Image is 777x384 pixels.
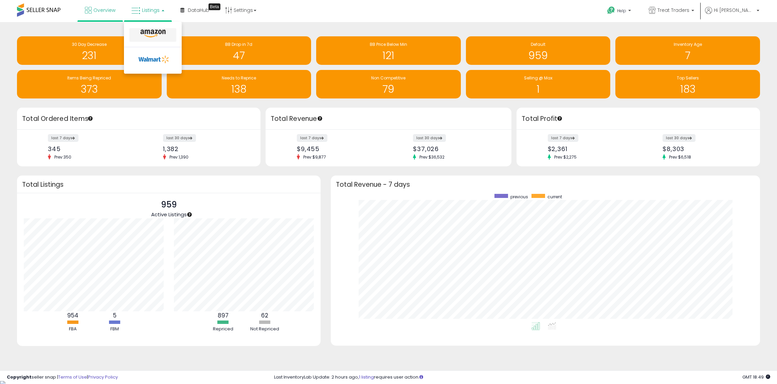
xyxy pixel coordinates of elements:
h1: 79 [320,84,457,95]
a: 30 Day Decrease 231 [17,36,162,65]
label: last 7 days [297,134,327,142]
span: Prev: 350 [51,154,75,160]
a: Top Sellers 183 [615,70,760,98]
span: BB Price Below Min [370,41,407,47]
div: Last InventoryLab Update: 2 hours ago, requires user action. [274,374,770,381]
label: last 30 days [663,134,695,142]
span: Treat Traders [657,7,689,14]
h1: 373 [20,84,158,95]
div: $8,303 [663,145,748,152]
span: Selling @ Max [524,75,553,81]
span: Help [617,8,626,14]
a: 1 listing [359,374,374,380]
label: last 30 days [163,134,196,142]
span: 2025-08-12 18:49 GMT [742,374,770,380]
label: last 7 days [548,134,578,142]
div: $9,455 [297,145,383,152]
div: $2,361 [548,145,633,152]
span: Hi [PERSON_NAME] [714,7,755,14]
a: Help [602,1,638,22]
div: Tooltip anchor [209,3,220,10]
b: 954 [67,311,78,319]
div: Tooltip anchor [87,115,93,122]
a: Privacy Policy [88,374,118,380]
strong: Copyright [7,374,32,380]
b: 62 [261,311,268,319]
h1: 121 [320,50,457,61]
a: Non Competitive 79 [316,70,461,98]
span: Default [531,41,545,47]
b: 5 [113,311,116,319]
label: last 7 days [48,134,78,142]
span: current [547,194,562,200]
span: Prev: 1,390 [166,154,192,160]
h3: Total Profit [522,114,755,124]
span: Items Being Repriced [67,75,111,81]
a: Selling @ Max 1 [466,70,611,98]
a: Needs to Reprice 138 [167,70,311,98]
span: Prev: $36,532 [416,154,448,160]
span: Top Sellers [677,75,699,81]
div: seller snap | | [7,374,118,381]
div: Tooltip anchor [317,115,323,122]
i: Click here to read more about un-synced listings. [419,375,423,379]
h3: Total Ordered Items [22,114,255,124]
span: Active Listings [151,211,187,218]
div: $37,026 [413,145,500,152]
label: last 30 days [413,134,446,142]
h1: 959 [469,50,607,61]
h1: 183 [619,84,757,95]
a: BB Price Below Min 121 [316,36,461,65]
h1: 1 [469,84,607,95]
div: Not Repriced [245,326,285,332]
span: BB Drop in 7d [225,41,252,47]
span: 30 Day Decrease [72,41,107,47]
h1: 138 [170,84,308,95]
h3: Total Listings [22,182,315,187]
span: DataHub [188,7,209,14]
a: Terms of Use [58,374,87,380]
div: Tooltip anchor [186,212,193,218]
h3: Total Revenue [271,114,506,124]
a: Hi [PERSON_NAME] [705,7,759,22]
h3: Total Revenue - 7 days [336,182,755,187]
div: 345 [48,145,133,152]
a: Items Being Repriced 373 [17,70,162,98]
div: Repriced [203,326,243,332]
h1: 7 [619,50,757,61]
p: 959 [151,198,187,211]
span: Prev: $9,877 [300,154,329,160]
div: FBM [94,326,135,332]
i: Get Help [607,6,615,15]
div: FBA [53,326,93,332]
span: Listings [142,7,160,14]
span: Inventory Age [674,41,702,47]
span: previous [510,194,528,200]
a: Inventory Age 7 [615,36,760,65]
a: Default 959 [466,36,611,65]
div: 1,382 [163,145,249,152]
h1: 47 [170,50,308,61]
div: Tooltip anchor [557,115,563,122]
a: BB Drop in 7d 47 [167,36,311,65]
span: Non Competitive [371,75,405,81]
span: Overview [93,7,115,14]
span: Prev: $6,518 [666,154,694,160]
span: Needs to Reprice [222,75,256,81]
b: 897 [218,311,229,319]
span: Prev: $2,275 [551,154,580,160]
h1: 231 [20,50,158,61]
